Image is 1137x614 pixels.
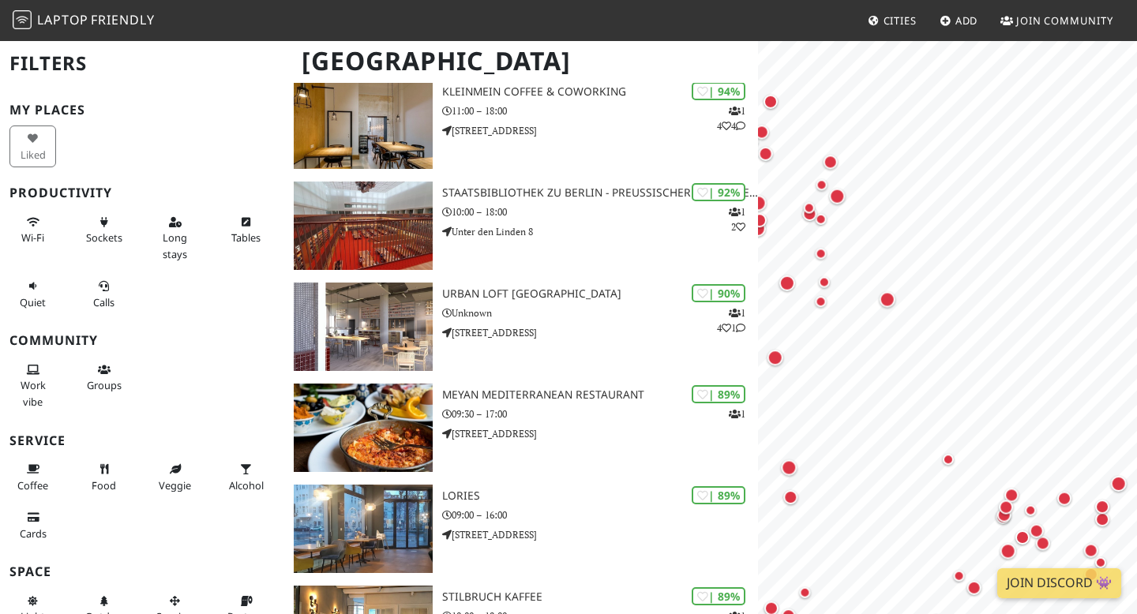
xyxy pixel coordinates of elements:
[13,7,155,35] a: LaptopFriendly LaptopFriendly
[811,292,830,311] div: Map marker
[955,13,978,28] span: Add
[795,582,814,601] div: Map marker
[752,122,772,142] div: Map marker
[294,80,433,169] img: KleinMein Coffee & Coworking
[442,590,758,604] h3: Stilbruch Kaffee
[994,6,1120,35] a: Join Community
[749,210,770,230] div: Map marker
[760,91,781,111] div: Map marker
[21,378,46,408] span: People working
[994,504,1015,525] div: Map marker
[1108,473,1130,495] div: Map marker
[812,175,831,194] div: Map marker
[9,185,275,200] h3: Productivity
[442,507,758,522] p: 09:00 – 16:00
[13,10,32,29] img: LaptopFriendly
[1021,500,1040,519] div: Map marker
[294,485,433,573] img: Lories
[442,325,758,340] p: [STREET_ADDRESS]
[442,406,758,421] p: 09:30 – 17:00
[17,478,48,492] span: Coffee
[729,406,745,421] p: 1
[284,283,758,371] a: URBAN LOFT Berlin | 90% 141 URBAN LOFT [GEOGRAPHIC_DATA] Unknown [STREET_ADDRESS]
[284,80,758,169] a: KleinMein Coffee & Coworking | 94% 144 KleinMein Coffee & Coworking 11:00 – 18:00 [STREET_ADDRESS]
[9,357,56,414] button: Work vibe
[93,295,114,309] span: Video/audio calls
[737,493,760,515] div: Map marker
[799,204,820,224] div: Map marker
[223,209,269,251] button: Tables
[229,478,264,492] span: Alcohol
[717,103,745,133] p: 1 4 4
[9,39,275,88] h2: Filters
[294,182,433,270] img: Staatsbibliothek zu Berlin - Preußischer Kulturbesitz
[294,283,433,371] img: URBAN LOFT Berlin
[9,333,275,348] h3: Community
[442,224,758,239] p: Unter den Linden 8
[442,204,758,219] p: 10:00 – 18:00
[81,273,127,315] button: Calls
[9,103,275,118] h3: My Places
[442,426,758,441] p: [STREET_ADDRESS]
[861,6,923,35] a: Cities
[1092,496,1113,517] div: Map marker
[86,230,122,245] span: Power sockets
[20,526,47,541] span: Credit cards
[820,152,841,172] div: Map marker
[21,230,44,245] span: Stable Wi-Fi
[812,209,831,228] div: Map marker
[9,504,56,546] button: Cards
[778,456,800,478] div: Map marker
[748,192,770,214] div: Map marker
[1054,488,1075,508] div: Map marker
[692,587,745,605] div: | 89%
[747,217,769,239] div: Map marker
[717,305,745,335] p: 1 4 1
[1092,509,1113,530] div: Map marker
[815,272,834,291] div: Map marker
[9,273,56,315] button: Quiet
[996,496,1016,517] div: Map marker
[152,456,198,498] button: Veggie
[780,487,801,507] div: Map marker
[933,6,985,35] a: Add
[692,486,745,504] div: | 89%
[729,204,745,234] p: 1 2
[289,39,755,83] h1: [GEOGRAPHIC_DATA]
[81,357,127,399] button: Groups
[776,271,798,294] div: Map marker
[442,123,758,138] p: [STREET_ADDRESS]
[1016,13,1113,28] span: Join Community
[692,385,745,403] div: | 89%
[284,384,758,472] a: Meyan Mediterranean Restaurant | 89% 1 Meyan Mediterranean Restaurant 09:30 – 17:00 [STREET_ADDRESS]
[442,305,758,320] p: Unknown
[800,198,819,217] div: Map marker
[1026,520,1047,541] div: Map marker
[876,288,899,310] div: Map marker
[9,564,275,579] h3: Space
[9,209,56,251] button: Wi-Fi
[993,506,1013,526] div: Map marker
[284,182,758,270] a: Staatsbibliothek zu Berlin - Preußischer Kulturbesitz | 92% 12 Staatsbibliothek zu Berlin - Preuß...
[442,388,758,402] h3: Meyan Mediterranean Restaurant
[692,183,745,201] div: | 92%
[812,244,831,263] div: Map marker
[442,287,758,301] h3: URBAN LOFT [GEOGRAPHIC_DATA]
[1001,485,1022,505] div: Map marker
[37,11,88,28] span: Laptop
[9,433,275,448] h3: Service
[152,209,198,267] button: Long stays
[442,103,758,118] p: 11:00 – 18:00
[87,378,122,392] span: Group tables
[442,527,758,542] p: [STREET_ADDRESS]
[294,384,433,472] img: Meyan Mediterranean Restaurant
[92,478,116,492] span: Food
[826,185,848,207] div: Map marker
[692,284,745,302] div: | 90%
[163,230,187,260] span: Long stays
[20,295,46,309] span: Quiet
[159,478,191,492] span: Veggie
[231,230,261,245] span: Work-friendly tables
[9,456,56,498] button: Coffee
[442,186,758,200] h3: Staatsbibliothek zu Berlin - Preußischer Kulturbesitz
